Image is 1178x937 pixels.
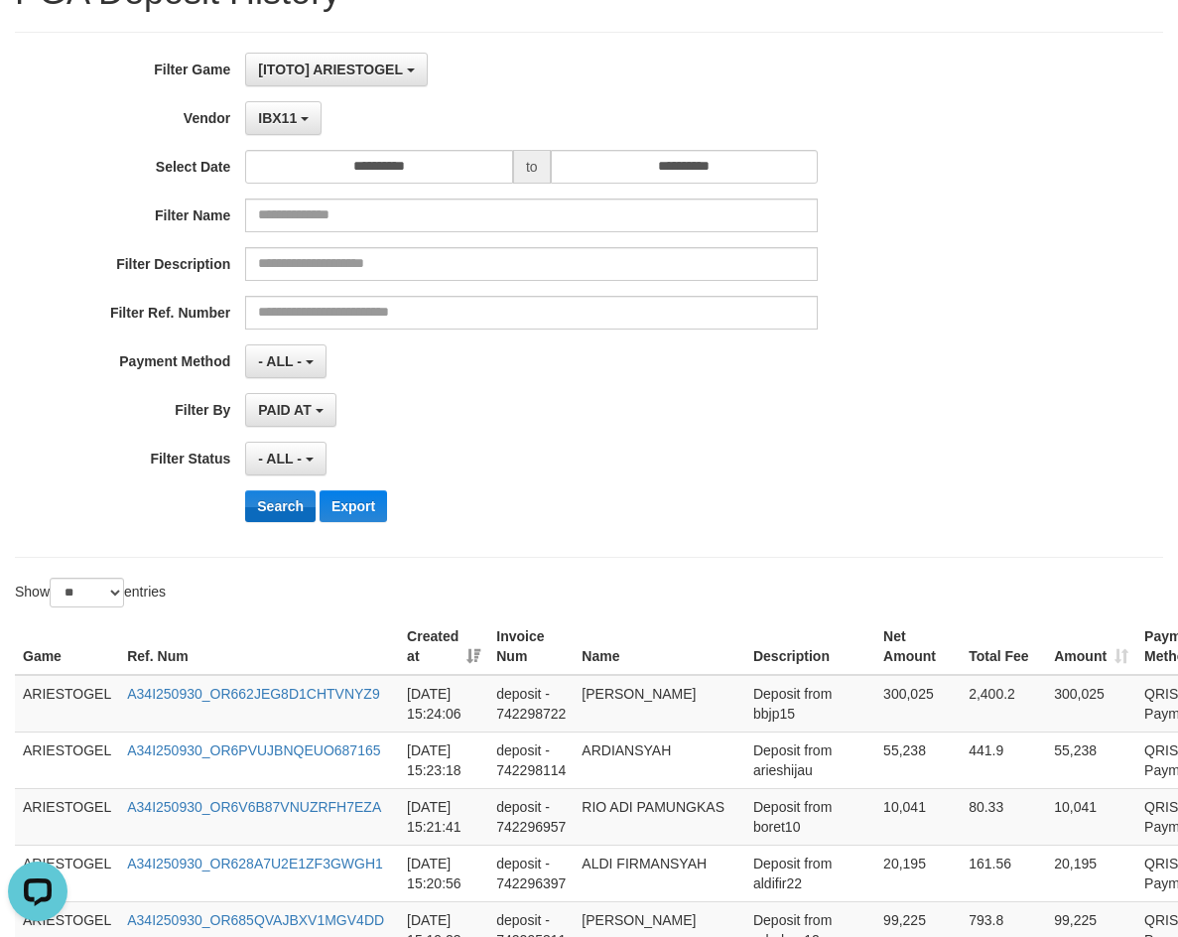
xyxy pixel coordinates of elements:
td: [PERSON_NAME] [574,675,745,733]
button: IBX11 [245,101,322,135]
button: Export [320,490,387,522]
td: [DATE] 15:20:56 [399,845,488,901]
span: IBX11 [258,110,297,126]
button: PAID AT [245,393,335,427]
td: 441.9 [961,732,1046,788]
th: Description [745,618,875,675]
td: Deposit from arieshijau [745,732,875,788]
td: ARDIANSYAH [574,732,745,788]
td: ARIESTOGEL [15,675,119,733]
td: RIO ADI PAMUNGKAS [574,788,745,845]
button: [ITOTO] ARIESTOGEL [245,53,427,86]
td: 161.56 [961,845,1046,901]
td: 80.33 [961,788,1046,845]
a: A34I250930_OR662JEG8D1CHTVNYZ9 [127,686,379,702]
td: ARIESTOGEL [15,845,119,901]
button: Search [245,490,316,522]
th: Ref. Num [119,618,399,675]
span: [ITOTO] ARIESTOGEL [258,62,402,77]
td: Deposit from aldifir22 [745,845,875,901]
td: [DATE] 15:24:06 [399,675,488,733]
th: Total Fee [961,618,1046,675]
th: Created at: activate to sort column ascending [399,618,488,675]
td: [DATE] 15:21:41 [399,788,488,845]
a: A34I250930_OR628A7U2E1ZF3GWGH1 [127,856,383,871]
a: A34I250930_OR685QVAJBXV1MGV4DD [127,912,384,928]
span: PAID AT [258,402,311,418]
th: Name [574,618,745,675]
span: - ALL - [258,451,302,467]
td: 20,195 [875,845,961,901]
td: ARIESTOGEL [15,732,119,788]
select: Showentries [50,578,124,607]
td: 55,238 [875,732,961,788]
td: 300,025 [1046,675,1136,733]
td: deposit - 742298114 [488,732,574,788]
td: deposit - 742296957 [488,788,574,845]
td: 2,400.2 [961,675,1046,733]
td: ALDI FIRMANSYAH [574,845,745,901]
td: ARIESTOGEL [15,788,119,845]
label: Show entries [15,578,166,607]
td: 10,041 [875,788,961,845]
th: Invoice Num [488,618,574,675]
td: Deposit from bbjp15 [745,675,875,733]
td: 10,041 [1046,788,1136,845]
a: A34I250930_OR6PVUJBNQEUO687165 [127,742,380,758]
th: Game [15,618,119,675]
th: Amount: activate to sort column ascending [1046,618,1136,675]
td: 55,238 [1046,732,1136,788]
button: Open LiveChat chat widget [8,8,67,67]
span: - ALL - [258,353,302,369]
td: 20,195 [1046,845,1136,901]
td: deposit - 742296397 [488,845,574,901]
button: - ALL - [245,344,326,378]
td: deposit - 742298722 [488,675,574,733]
th: Net Amount [875,618,961,675]
button: - ALL - [245,442,326,475]
td: 300,025 [875,675,961,733]
td: Deposit from boret10 [745,788,875,845]
td: [DATE] 15:23:18 [399,732,488,788]
a: A34I250930_OR6V6B87VNUZRFH7EZA [127,799,381,815]
span: to [513,150,551,184]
